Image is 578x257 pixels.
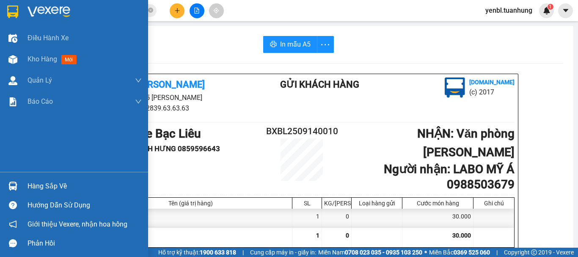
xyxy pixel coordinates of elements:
[242,248,244,257] span: |
[250,248,316,257] span: Cung cấp máy in - giấy in:
[28,96,53,107] span: Báo cáo
[280,79,359,90] b: Gửi khách hàng
[322,209,352,228] div: 0
[280,39,311,50] span: In mẫu A5
[417,127,515,159] b: NHẬN : Văn phòng [PERSON_NAME]
[8,34,17,43] img: warehouse-icon
[346,232,349,239] span: 0
[384,162,515,191] b: Người nhận : LABO MỸ Á 0988503679
[270,41,277,49] span: printer
[148,8,153,13] span: close-circle
[295,200,319,207] div: SL
[469,79,515,86] b: [DOMAIN_NAME]
[317,39,333,50] span: more
[266,124,337,138] h2: BXBL2509140010
[89,144,220,153] b: Người gửi : NK VĨNH HƯNG 0859596643
[562,7,570,14] span: caret-down
[28,219,127,229] span: Giới thiệu Vexere, nhận hoa hồng
[135,77,142,84] span: down
[190,3,204,18] button: file-add
[479,5,539,16] span: yenbl.tuanhung
[452,232,471,239] span: 30.000
[445,77,465,98] img: logo.jpg
[402,209,473,228] div: 30.000
[354,200,400,207] div: Loại hàng gửi
[28,199,142,212] div: Hướng dẫn sử dụng
[9,201,17,209] span: question-circle
[28,55,57,63] span: Kho hàng
[148,7,153,15] span: close-circle
[405,200,471,207] div: Cước món hàng
[324,200,349,207] div: KG/[PERSON_NAME]
[558,3,573,18] button: caret-down
[200,249,236,256] strong: 1900 633 818
[158,248,236,257] span: Hỗ trợ kỹ thuật:
[91,200,290,207] div: Tên (giá trị hàng)
[317,36,334,53] button: more
[345,249,422,256] strong: 0708 023 035 - 0935 103 250
[531,249,537,255] span: copyright
[209,3,224,18] button: aim
[8,97,17,106] img: solution-icon
[8,55,17,64] img: warehouse-icon
[8,182,17,191] img: warehouse-icon
[429,248,490,257] span: Miền Bắc
[28,180,142,193] div: Hàng sắp về
[8,76,17,85] img: warehouse-icon
[194,8,200,14] span: file-add
[263,36,317,53] button: printerIn mẫu A5
[9,220,17,228] span: notification
[9,239,17,247] span: message
[89,209,292,228] div: 1 hop (Khác)
[476,200,512,207] div: Ghi chú
[316,232,319,239] span: 1
[170,3,184,18] button: plus
[543,7,550,14] img: icon-new-feature
[89,92,246,103] li: 85 [PERSON_NAME]
[469,87,515,97] li: (c) 2017
[424,251,427,254] span: ⚪️
[61,55,77,64] span: mới
[134,79,205,90] b: [PERSON_NAME]
[496,248,498,257] span: |
[28,33,69,43] span: Điều hành xe
[135,98,142,105] span: down
[174,8,180,14] span: plus
[7,6,18,18] img: logo-vxr
[28,237,142,250] div: Phản hồi
[549,4,552,10] span: 1
[548,4,553,10] sup: 1
[213,8,219,14] span: aim
[28,75,52,86] span: Quản Lý
[318,248,422,257] span: Miền Nam
[292,209,322,228] div: 1
[454,249,490,256] strong: 0369 525 060
[89,103,246,113] li: 02839.63.63.63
